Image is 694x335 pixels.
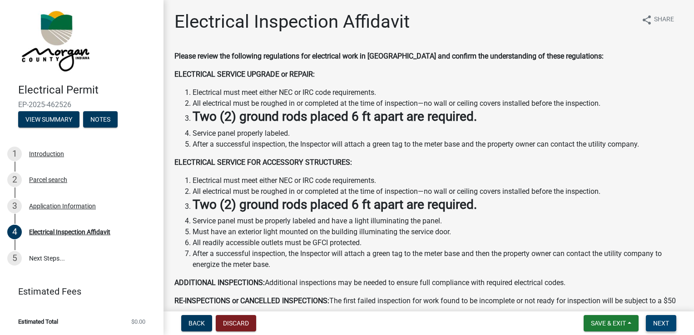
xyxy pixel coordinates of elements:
[18,116,79,123] wm-modal-confirm: Summary
[174,278,265,287] strong: ADDITIONAL INSPECTIONS:
[188,320,205,327] span: Back
[193,109,477,124] strong: Two (2) ground rods placed 6 ft apart are required.
[83,116,118,123] wm-modal-confirm: Notes
[193,237,683,248] li: All readily accessible outlets must be GFCI protected.
[181,315,212,331] button: Back
[193,186,683,197] li: All electrical must be roughed in or completed at the time of inspection—no wall or ceiling cover...
[591,320,626,327] span: Save & Exit
[174,296,329,305] strong: RE-INSPECTIONS or CANCELLED INSPECTIONS:
[193,227,683,237] li: Must have an exterior light mounted on the building illuminating the service door.
[193,197,477,212] strong: Two (2) ground rods placed 6 ft apart are required.
[193,128,683,139] li: Service panel properly labeled.
[174,11,410,33] h1: Electrical Inspection Affidavit
[193,98,683,109] li: All electrical must be roughed in or completed at the time of inspection—no wall or ceiling cover...
[7,147,22,161] div: 1
[29,151,64,157] div: Introduction
[29,203,96,209] div: Application Information
[174,296,683,328] p: The first failed inspection for work found to be incomplete or not ready for inspection will be s...
[29,229,110,235] div: Electrical Inspection Affidavit
[18,319,58,325] span: Estimated Total
[193,248,683,270] li: After a successful inspection, the Inspector will attach a green tag to the meter base and then t...
[131,319,145,325] span: $0.00
[193,139,683,150] li: After a successful inspection, the Inspector will attach a green tag to the meter base and the pr...
[7,282,149,301] a: Estimated Fees
[7,199,22,213] div: 3
[193,175,683,186] li: Electrical must meet either NEC or IRC code requirements.
[7,225,22,239] div: 4
[634,11,681,29] button: shareShare
[18,84,156,97] h4: Electrical Permit
[654,15,674,25] span: Share
[193,216,683,227] li: Service panel must be properly labeled and have a light illuminating the panel.
[653,320,669,327] span: Next
[174,70,315,79] strong: ELECTRICAL SERVICE UPGRADE or REPAIR:
[216,315,256,331] button: Discard
[174,158,352,167] strong: ELECTRICAL SERVICE FOR ACCESSORY STRUCTURES:
[18,100,145,109] span: EP-2025-462526
[83,111,118,128] button: Notes
[193,87,683,98] li: Electrical must meet either NEC or IRC code requirements.
[18,111,79,128] button: View Summary
[606,307,621,316] i: after
[7,172,22,187] div: 2
[18,6,91,74] img: Morgan County, Indiana
[174,277,683,288] p: Additional inspections may be needed to ensure full compliance with required electrical codes.
[7,251,22,266] div: 5
[584,315,639,331] button: Save & Exit
[641,15,652,25] i: share
[646,315,676,331] button: Next
[174,52,604,60] strong: Please review the following regulations for electrical work in [GEOGRAPHIC_DATA] and confirm the ...
[29,177,67,183] div: Parcel search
